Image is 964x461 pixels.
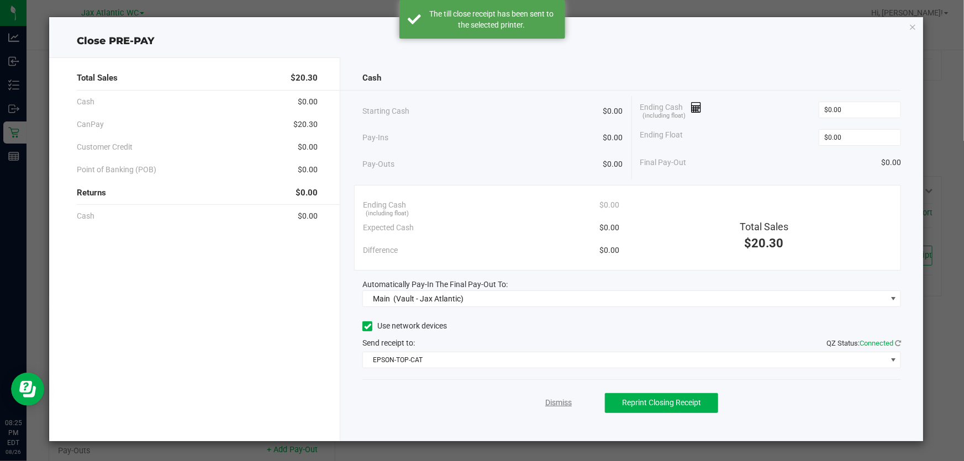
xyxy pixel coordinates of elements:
span: Difference [363,245,398,256]
span: $0.00 [603,105,623,117]
span: (including float) [366,209,409,219]
span: $0.00 [599,245,619,256]
iframe: Resource center [11,373,44,406]
span: Pay-Ins [362,132,388,144]
span: Total Sales [740,221,788,232]
span: $20.30 [293,119,318,130]
span: Ending Cash [640,102,702,118]
span: Ending Cash [363,199,406,211]
span: Final Pay-Out [640,157,687,168]
span: (Vault - Jax Atlantic) [393,294,463,303]
span: Expected Cash [363,222,414,234]
span: Connected [860,339,893,347]
span: Automatically Pay-In The Final Pay-Out To: [362,280,508,289]
span: $0.00 [298,164,318,176]
span: EPSON-TOP-CAT [363,352,887,368]
span: $0.00 [296,187,318,199]
div: Returns [77,181,318,205]
span: QZ Status: [826,339,901,347]
span: $0.00 [881,157,901,168]
span: $0.00 [298,141,318,153]
span: (including float) [642,112,686,121]
span: Reprint Closing Receipt [622,398,701,407]
span: $0.00 [599,222,619,234]
span: Pay-Outs [362,158,394,170]
label: Use network devices [362,320,447,332]
span: $0.00 [603,158,623,170]
span: Ending Float [640,129,683,146]
span: CanPay [77,119,104,130]
span: $0.00 [603,132,623,144]
span: $0.00 [298,96,318,108]
span: $20.30 [745,236,784,250]
div: The till close receipt has been sent to the selected printer. [427,8,557,30]
span: $0.00 [298,210,318,222]
span: Starting Cash [362,105,409,117]
a: Dismiss [545,397,572,409]
span: Send receipt to: [362,338,415,347]
button: Reprint Closing Receipt [605,393,718,413]
span: Cash [77,96,94,108]
span: Cash [362,72,381,84]
span: $0.00 [599,199,619,211]
span: Main [373,294,390,303]
span: Point of Banking (POB) [77,164,156,176]
div: Close PRE-PAY [49,34,923,49]
span: Customer Credit [77,141,133,153]
span: Total Sales [77,72,118,84]
span: Cash [77,210,94,222]
span: $20.30 [291,72,318,84]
